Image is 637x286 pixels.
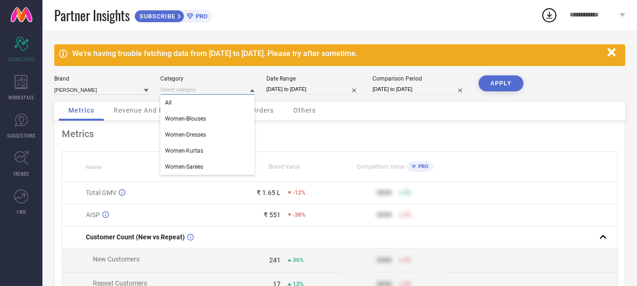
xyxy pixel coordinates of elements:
[372,84,467,94] input: Select comparison period
[266,84,361,94] input: Select date range
[377,189,392,196] div: 9999
[160,127,255,143] div: Women-Dresses
[86,233,185,241] span: Customer Count (New vs Repeat)
[264,211,281,219] div: ₹ 551
[54,75,149,82] div: Brand
[404,189,411,196] span: 50
[377,211,392,219] div: 9999
[479,75,523,91] button: APPLY
[62,128,618,139] div: Metrics
[293,106,316,114] span: Others
[72,49,603,58] div: We're having trouble fetching data from [DATE] to [DATE]. Please try after sometime.
[135,13,178,20] span: SUBSCRIBE
[13,170,29,177] span: TRENDS
[541,7,558,24] div: Open download list
[114,106,182,114] span: Revenue And Pricing
[7,132,36,139] span: SUGGESTIONS
[93,255,140,263] span: New Customers
[8,94,34,101] span: WORKSPACE
[357,163,405,170] span: Competitors Value
[17,208,26,215] span: FWD
[404,257,411,263] span: 50
[8,56,35,63] span: SCORECARDS
[165,115,206,122] span: Women-Blouses
[269,256,281,264] div: 241
[86,189,116,196] span: Total GMV
[256,189,281,196] div: ₹ 1.65 L
[377,256,392,264] div: 9999
[416,163,429,170] span: PRO
[160,143,255,159] div: Women-Kurtas
[193,13,207,20] span: PRO
[160,159,255,175] div: Women-Sarees
[165,131,206,138] span: Women-Dresses
[134,8,212,23] a: SUBSCRIBEPRO
[86,211,100,219] span: AISP
[293,212,306,218] span: -38%
[404,212,411,218] span: 50
[269,163,300,170] span: Brand Value
[160,111,255,127] div: Women-Blouses
[160,85,255,95] input: Select category
[68,106,94,114] span: Metrics
[165,163,203,170] span: Women-Sarees
[293,189,306,196] span: -12%
[54,6,130,25] span: Partner Insights
[165,147,203,154] span: Women-Kurtas
[160,75,255,82] div: Category
[372,75,467,82] div: Comparison Period
[293,257,304,263] span: 36%
[86,164,101,171] span: Name
[165,99,172,106] span: All
[160,95,255,111] div: All
[266,75,361,82] div: Date Range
